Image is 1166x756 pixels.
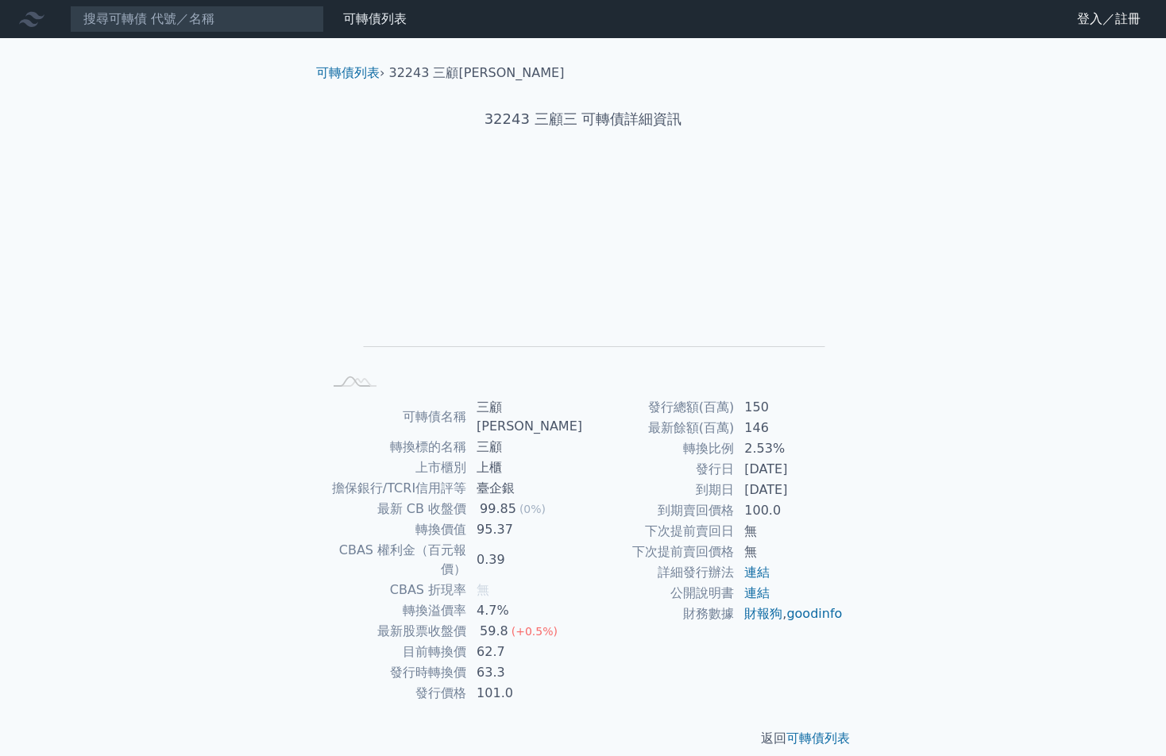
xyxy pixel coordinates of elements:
[1064,6,1153,32] a: 登入／註冊
[583,542,735,562] td: 下次提前賣回價格
[735,500,844,521] td: 100.0
[303,108,863,130] h1: 32243 三顧三 可轉債詳細資訊
[786,731,850,746] a: 可轉債列表
[477,499,519,519] div: 99.85
[735,397,844,418] td: 150
[467,478,583,499] td: 臺企銀
[735,521,844,542] td: 無
[735,480,844,500] td: [DATE]
[735,438,844,459] td: 2.53%
[316,65,380,80] a: 可轉債列表
[322,683,467,704] td: 發行價格
[583,480,735,500] td: 到期日
[467,600,583,621] td: 4.7%
[583,500,735,521] td: 到期賣回價格
[322,519,467,540] td: 轉換價值
[467,540,583,580] td: 0.39
[322,580,467,600] td: CBAS 折現率
[477,622,512,641] div: 59.8
[349,180,825,370] g: Chart
[735,459,844,480] td: [DATE]
[583,397,735,418] td: 發行總額(百萬)
[70,6,324,33] input: 搜尋可轉債 代號／名稱
[322,457,467,478] td: 上市櫃別
[583,418,735,438] td: 最新餘額(百萬)
[322,600,467,621] td: 轉換溢價率
[316,64,384,83] li: ›
[735,604,844,624] td: ,
[583,583,735,604] td: 公開說明書
[467,519,583,540] td: 95.37
[467,457,583,478] td: 上櫃
[467,642,583,662] td: 62.7
[467,397,583,437] td: 三顧[PERSON_NAME]
[322,621,467,642] td: 最新股票收盤價
[322,397,467,437] td: 可轉債名稱
[583,438,735,459] td: 轉換比例
[583,459,735,480] td: 發行日
[583,604,735,624] td: 財務數據
[322,437,467,457] td: 轉換標的名稱
[512,625,558,638] span: (+0.5%)
[467,662,583,683] td: 63.3
[744,606,782,621] a: 財報狗
[467,437,583,457] td: 三顧
[583,521,735,542] td: 下次提前賣回日
[322,499,467,519] td: 最新 CB 收盤價
[322,540,467,580] td: CBAS 權利金（百元報價）
[322,642,467,662] td: 目前轉換價
[744,585,770,600] a: 連結
[519,503,546,515] span: (0%)
[735,418,844,438] td: 146
[467,683,583,704] td: 101.0
[322,662,467,683] td: 發行時轉換價
[744,565,770,580] a: 連結
[343,11,407,26] a: 可轉債列表
[786,606,842,621] a: goodinfo
[477,582,489,597] span: 無
[735,542,844,562] td: 無
[583,562,735,583] td: 詳細發行辦法
[303,729,863,748] p: 返回
[322,478,467,499] td: 擔保銀行/TCRI信用評等
[389,64,565,83] li: 32243 三顧[PERSON_NAME]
